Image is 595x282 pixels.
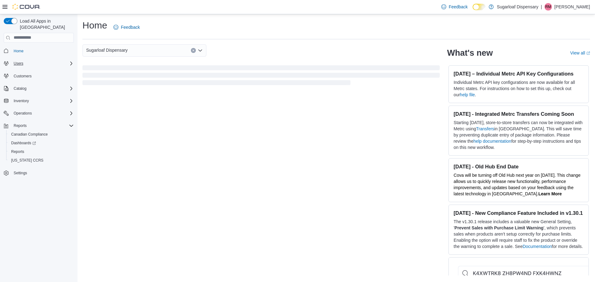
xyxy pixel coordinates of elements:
button: Reports [11,122,29,129]
p: Starting [DATE], store-to-store transfers can now be integrated with Metrc using in [GEOGRAPHIC_D... [454,119,584,150]
span: Settings [14,171,27,176]
button: Customers [1,72,76,80]
svg: External link [586,51,590,55]
span: Reports [9,148,74,155]
span: Customers [14,74,32,79]
button: Inventory [11,97,31,105]
span: Home [14,49,24,54]
span: Users [11,60,74,67]
a: Feedback [439,1,470,13]
span: Load All Apps in [GEOGRAPHIC_DATA] [17,18,74,30]
span: Inventory [11,97,74,105]
a: Feedback [111,21,142,33]
a: Canadian Compliance [9,131,50,138]
span: Catalog [11,85,74,92]
a: [US_STATE] CCRS [9,157,46,164]
h1: Home [82,19,107,32]
span: [US_STATE] CCRS [11,158,43,163]
span: Operations [14,111,32,116]
span: Catalog [14,86,26,91]
span: Inventory [14,98,29,103]
input: Dark Mode [473,4,486,10]
span: Reports [14,123,27,128]
span: Home [11,47,74,55]
button: Users [1,59,76,68]
span: Loading [82,67,440,86]
img: Cova [12,4,40,10]
a: Documentation [522,244,552,249]
span: Dashboards [11,141,36,145]
button: Reports [6,147,76,156]
a: Transfers [476,126,494,131]
p: | [541,3,542,11]
span: Settings [11,169,74,177]
span: Reports [11,122,74,129]
div: Ryan Michels [544,3,552,11]
a: help file [460,92,475,97]
span: Feedback [121,24,140,30]
p: Sugarloaf Dispensary [497,3,538,11]
span: Reports [11,149,24,154]
button: Settings [1,168,76,177]
p: [PERSON_NAME] [554,3,590,11]
strong: Prevent Sales with Purchase Limit Warning [455,225,544,230]
nav: Complex example [4,44,74,194]
span: Feedback [449,4,468,10]
span: Cova will be turning off Old Hub next year on [DATE]. This change allows us to quickly release ne... [454,173,580,196]
button: Open list of options [198,48,203,53]
a: View allExternal link [570,50,590,55]
span: Dark Mode [473,10,473,11]
button: Clear input [191,48,196,53]
span: Sugarloaf Dispensary [86,46,128,54]
button: Operations [11,110,34,117]
span: Customers [11,72,74,80]
span: Canadian Compliance [11,132,48,137]
button: Catalog [11,85,29,92]
a: Learn More [538,191,562,196]
a: help documentation [474,139,511,144]
a: Dashboards [6,139,76,147]
h3: [DATE] – Individual Metrc API Key Configurations [454,71,584,77]
a: Customers [11,72,34,80]
p: Individual Metrc API key configurations are now available for all Metrc states. For instructions ... [454,79,584,98]
button: Inventory [1,97,76,105]
button: [US_STATE] CCRS [6,156,76,165]
h2: What's new [447,48,493,58]
button: Canadian Compliance [6,130,76,139]
a: Reports [9,148,27,155]
a: Dashboards [9,139,38,147]
span: Users [14,61,23,66]
span: Canadian Compliance [9,131,74,138]
button: Catalog [1,84,76,93]
button: Home [1,46,76,55]
p: The v1.30.1 release includes a valuable new General Setting, ' ', which prevents sales when produ... [454,219,584,249]
button: Operations [1,109,76,118]
span: Washington CCRS [9,157,74,164]
span: Dashboards [9,139,74,147]
h3: [DATE] - New Compliance Feature Included in v1.30.1 [454,210,584,216]
a: Settings [11,169,29,177]
span: RM [545,3,551,11]
button: Reports [1,121,76,130]
button: Users [11,60,26,67]
h3: [DATE] - Integrated Metrc Transfers Coming Soon [454,111,584,117]
a: Home [11,47,26,55]
h3: [DATE] - Old Hub End Date [454,163,584,170]
span: Operations [11,110,74,117]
